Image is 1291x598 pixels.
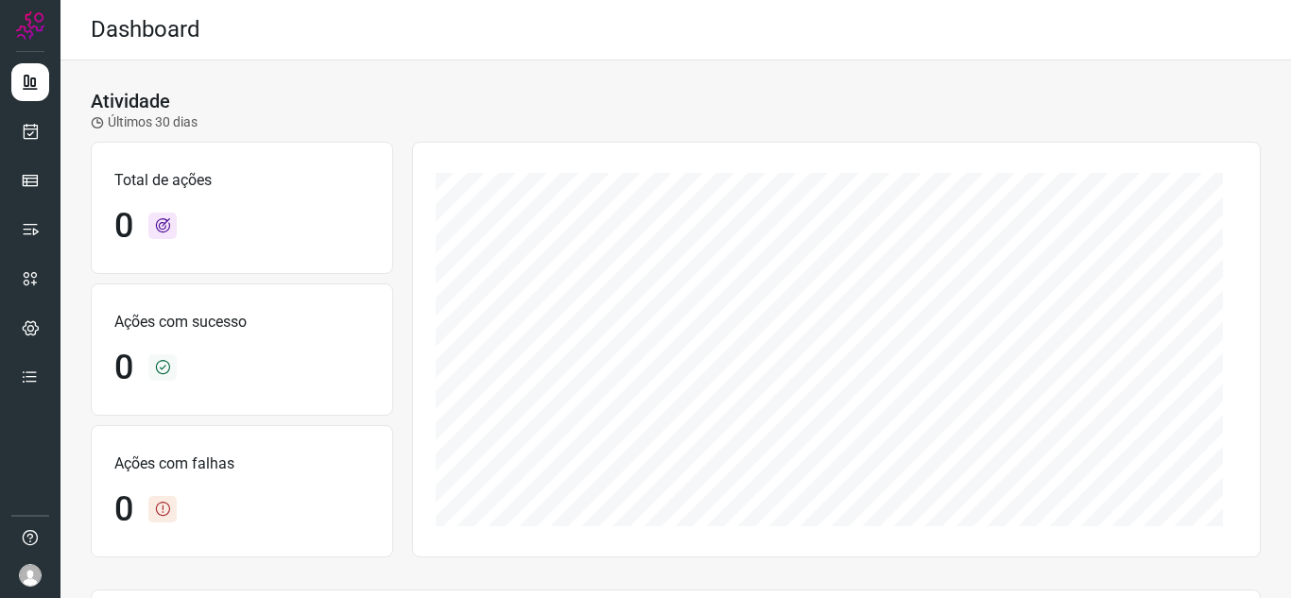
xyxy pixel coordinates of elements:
h1: 0 [114,206,133,247]
h2: Dashboard [91,16,200,43]
p: Total de ações [114,169,370,192]
img: Logo [16,11,44,40]
p: Últimos 30 dias [91,112,198,132]
h1: 0 [114,489,133,530]
h3: Atividade [91,90,170,112]
p: Ações com falhas [114,453,370,475]
p: Ações com sucesso [114,311,370,333]
h1: 0 [114,348,133,388]
img: avatar-user-boy.jpg [19,564,42,587]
